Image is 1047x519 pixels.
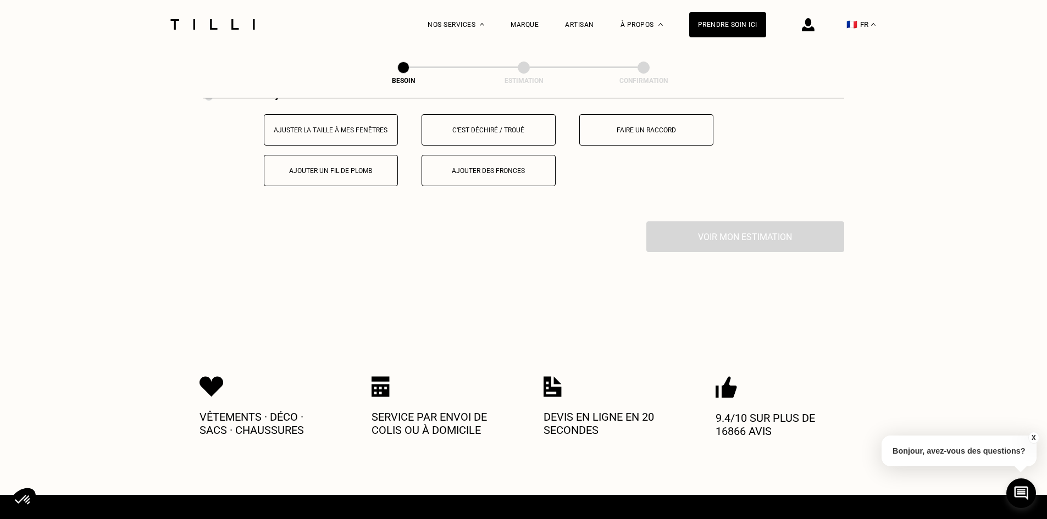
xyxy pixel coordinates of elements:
button: Ajuster la taille à mes fenêtres [264,114,398,146]
img: icône connexion [802,18,815,31]
p: Vêtements · Déco · Sacs · Chaussures [200,410,331,437]
span: 🇫🇷 [846,19,857,30]
div: Estimation [469,77,579,85]
a: Prendre soin ici [689,12,766,37]
div: Ajuster la taille à mes fenêtres [270,126,392,134]
button: X [1028,432,1039,444]
img: Icon [544,376,562,397]
button: Faire un raccord [579,114,713,146]
a: Artisan [565,21,594,29]
div: Confirmation [589,77,699,85]
img: menu déroulant [871,23,876,26]
img: Menu déroulant à propos [658,23,663,26]
p: Devis en ligne en 20 secondes [544,410,675,437]
p: Bonjour, avez-vous des questions? [882,436,1037,466]
p: Service par envoi de colis ou à domicile [372,410,503,437]
div: Besoin [348,77,458,85]
img: Icon [716,376,737,398]
button: Ajouter un fil de plomb [264,155,398,186]
img: Menu déroulant [480,23,484,26]
button: C‘est déchiré / troué [422,114,556,146]
p: 9.4/10 sur plus de 16866 avis [716,411,847,438]
div: Ajouter un fil de plomb [270,167,392,175]
a: Marque [511,21,539,29]
div: Ajouter des fronces [428,167,550,175]
img: Icon [200,376,224,397]
img: Icon [372,376,390,397]
div: Faire un raccord [585,126,707,134]
button: Ajouter des fronces [422,155,556,186]
img: Logo du service de couturière Tilli [167,19,259,30]
div: C‘est déchiré / troué [428,126,550,134]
